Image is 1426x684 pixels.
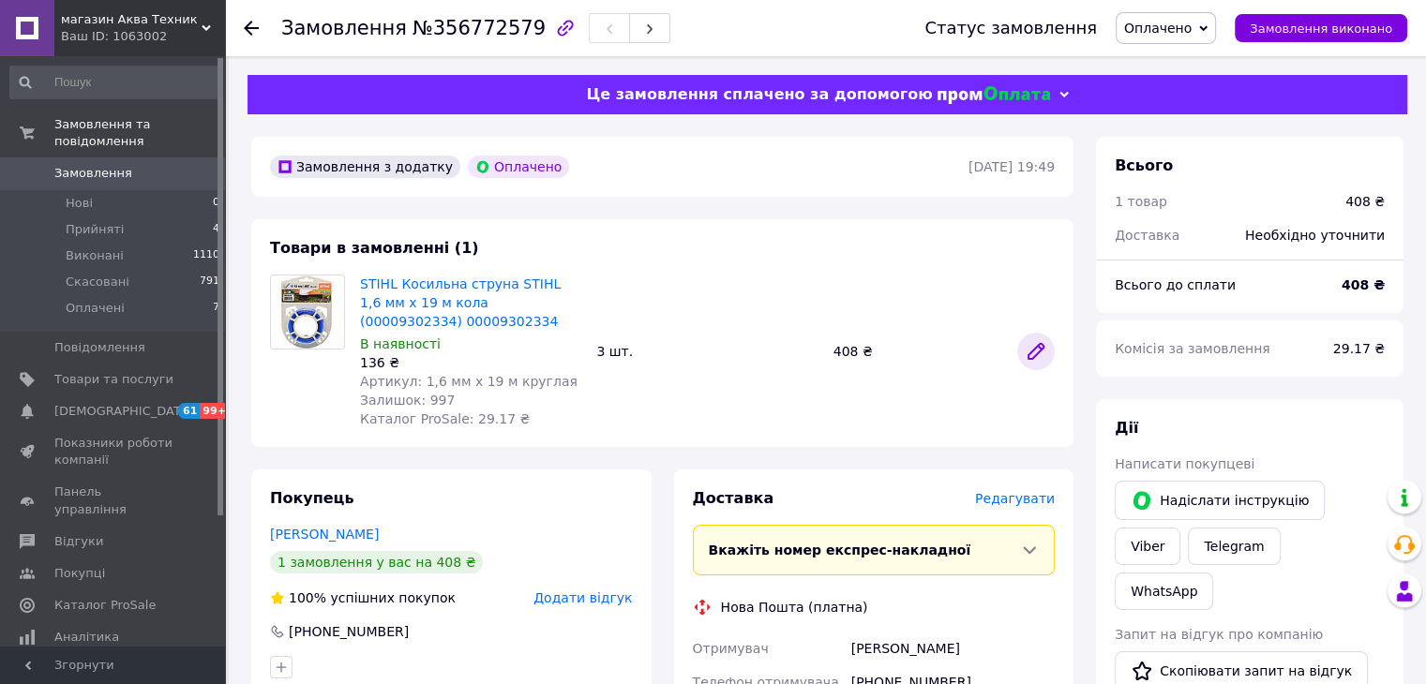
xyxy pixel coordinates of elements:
[709,543,971,558] span: Вкажіть номер експрес-накладної
[938,86,1050,104] img: evopay logo
[360,353,581,372] div: 136 ₴
[66,221,124,238] span: Прийняті
[54,165,132,182] span: Замовлення
[826,338,1010,364] div: 408 ₴
[1115,194,1167,209] span: 1 товар
[1017,333,1055,370] a: Редагувати
[1188,528,1280,565] a: Telegram
[468,156,569,178] div: Оплачено
[54,403,193,420] span: [DEMOGRAPHIC_DATA]
[281,17,407,39] span: Замовлення
[66,274,129,290] span: Скасовані
[924,19,1097,37] div: Статус замовлення
[213,221,219,238] span: 4
[975,491,1055,506] span: Редагувати
[1333,341,1385,356] span: 29.17 ₴
[66,300,125,317] span: Оплачені
[1115,572,1213,610] a: WhatsApp
[270,489,354,507] span: Покупець
[586,85,932,103] span: Це замовлення сплачено за допомогою
[178,403,200,419] span: 61
[270,551,483,573] div: 1 замовлення у вас на 408 ₴
[1234,215,1396,256] div: Необхідно уточнити
[360,374,578,389] span: Артикул: 1,6 мм х 19 м круглая
[54,533,103,550] span: Відгуки
[693,641,769,656] span: Отримувач
[66,247,124,264] span: Виконані
[589,338,825,364] div: 3 шт.
[716,598,873,617] div: Нова Пошта (платна)
[270,156,460,178] div: Замовлення з додатку
[1235,14,1407,42] button: Замовлення виконано
[61,28,225,45] div: Ваш ID: 1063002
[360,393,455,408] span: Залишок: 997
[54,483,173,517] span: Панель управління
[1115,419,1138,437] span: Дії
[61,11,202,28] span: магазин Аква Техник
[1115,456,1254,471] span: Написати покупцеві
[54,339,145,356] span: Повідомлення
[1115,156,1173,174] span: Всього
[270,588,456,607] div: успішних покупок
[200,403,231,419] span: 99+
[1115,277,1236,292] span: Всього до сплати
[213,195,219,212] span: 0
[54,116,225,150] span: Замовлення та повідомлення
[360,411,530,426] span: Каталог ProSale: 29.17 ₴
[1115,228,1179,243] span: Доставка
[9,66,221,99] input: Пошук
[213,300,219,317] span: 7
[289,590,326,605] span: 100%
[54,371,173,388] span: Товари та послуги
[413,17,546,39] span: №356772579
[1115,528,1180,565] a: Viber
[1345,192,1385,211] div: 408 ₴
[287,622,411,641] div: [PHONE_NUMBER]
[200,274,219,290] span: 791
[360,336,441,351] span: В наявності
[54,597,156,614] span: Каталог ProSale
[270,239,479,257] span: Товари в замовленні (1)
[848,632,1058,665] div: [PERSON_NAME]
[360,276,561,329] a: STIHL Косильна струна STIHL 1,6 мм х 19 м кола (00009302334) 00009302334
[54,435,173,468] span: Показники роботи компанії
[193,247,219,264] span: 1110
[1124,21,1192,36] span: Оплачено
[66,195,93,212] span: Нові
[968,159,1055,174] time: [DATE] 19:49
[271,275,344,349] img: STIHL Косильна струна STIHL 1,6 мм х 19 м кола (00009302334) 00009302334
[1250,22,1392,36] span: Замовлення виконано
[1342,277,1385,292] b: 408 ₴
[1115,341,1270,356] span: Комісія за замовлення
[1115,481,1325,520] button: Надіслати інструкцію
[270,527,379,542] a: [PERSON_NAME]
[693,489,774,507] span: Доставка
[54,629,119,646] span: Аналітика
[1115,627,1323,642] span: Запит на відгук про компанію
[244,19,259,37] div: Повернутися назад
[533,590,632,605] span: Додати відгук
[54,565,105,582] span: Покупці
